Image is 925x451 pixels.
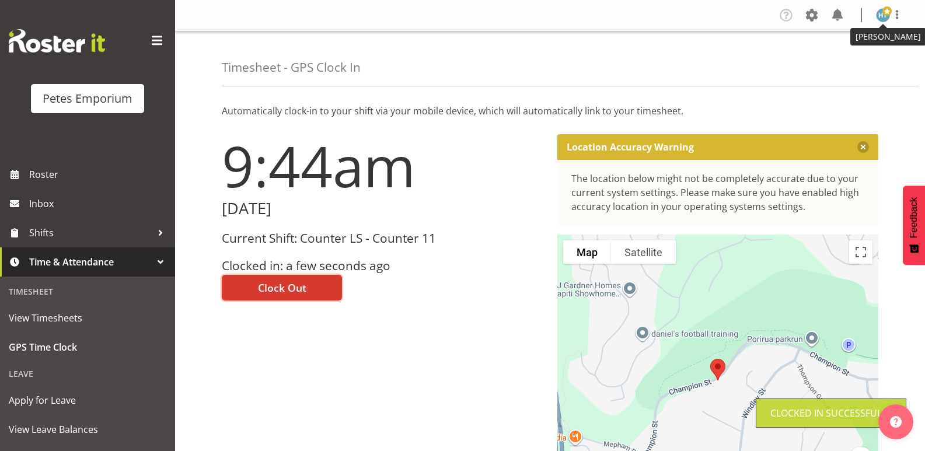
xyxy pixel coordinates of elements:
[876,8,890,22] img: helena-tomlin701.jpg
[222,61,361,74] h4: Timesheet - GPS Clock In
[3,333,172,362] a: GPS Time Clock
[222,259,543,272] h3: Clocked in: a few seconds ago
[258,280,306,295] span: Clock Out
[849,240,872,264] button: Toggle fullscreen view
[770,406,892,420] div: Clocked in Successfully
[9,421,166,438] span: View Leave Balances
[563,240,611,264] button: Show street map
[3,386,172,415] a: Apply for Leave
[29,253,152,271] span: Time & Attendance
[3,362,172,386] div: Leave
[29,224,152,242] span: Shifts
[9,391,166,409] span: Apply for Leave
[222,200,543,218] h2: [DATE]
[903,186,925,265] button: Feedback - Show survey
[43,90,132,107] div: Petes Emporium
[9,29,105,53] img: Rosterit website logo
[3,303,172,333] a: View Timesheets
[9,309,166,327] span: View Timesheets
[222,232,543,245] h3: Current Shift: Counter LS - Counter 11
[29,195,169,212] span: Inbox
[611,240,676,264] button: Show satellite imagery
[222,104,878,118] p: Automatically clock-in to your shift via your mobile device, which will automatically link to you...
[909,197,919,238] span: Feedback
[3,415,172,444] a: View Leave Balances
[3,279,172,303] div: Timesheet
[567,141,694,153] p: Location Accuracy Warning
[571,172,865,214] div: The location below might not be completely accurate due to your current system settings. Please m...
[222,134,543,197] h1: 9:44am
[222,275,342,300] button: Clock Out
[9,338,166,356] span: GPS Time Clock
[29,166,169,183] span: Roster
[857,141,869,153] button: Close message
[890,416,902,428] img: help-xxl-2.png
